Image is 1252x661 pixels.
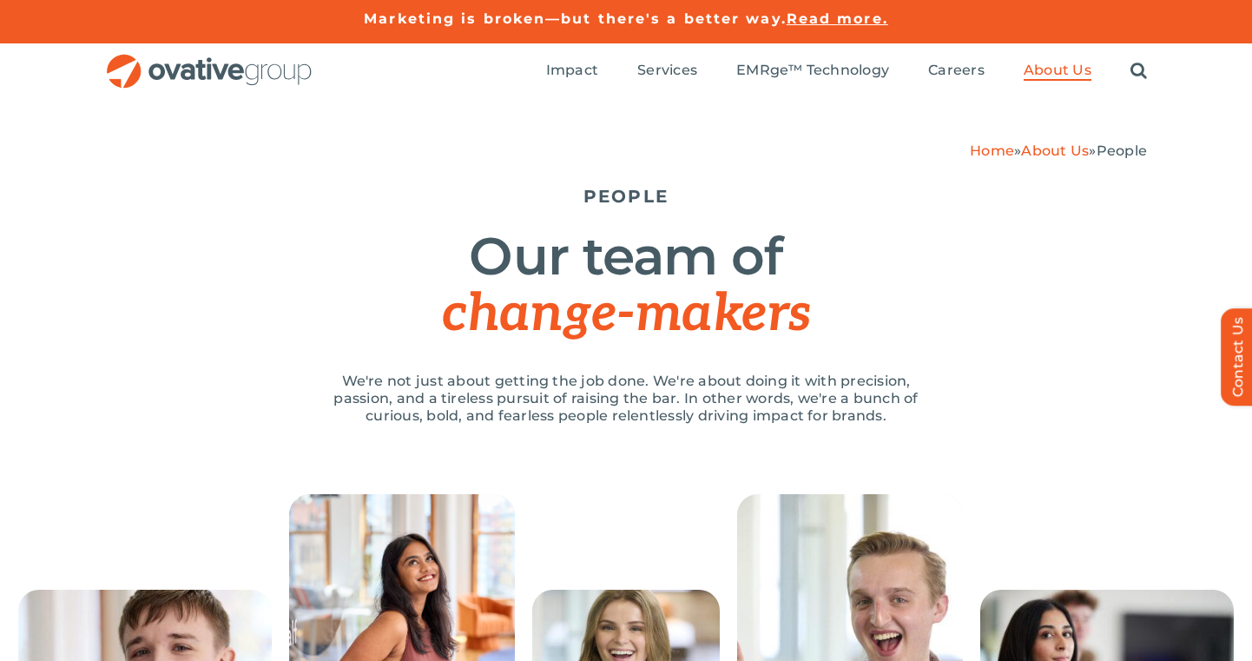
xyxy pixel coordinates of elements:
span: » » [970,142,1147,159]
span: Careers [928,62,985,79]
a: Careers [928,62,985,81]
a: About Us [1024,62,1091,81]
a: About Us [1021,142,1089,159]
a: OG_Full_horizontal_RGB [105,52,313,69]
nav: Menu [546,43,1147,99]
a: EMRge™ Technology [736,62,889,81]
a: Impact [546,62,598,81]
a: Services [637,62,697,81]
span: EMRge™ Technology [736,62,889,79]
span: People [1097,142,1147,159]
span: change-makers [442,283,810,346]
p: We're not just about getting the job done. We're about doing it with precision, passion, and a ti... [313,373,939,425]
span: Services [637,62,697,79]
span: Impact [546,62,598,79]
a: Read more. [787,10,888,27]
a: Search [1130,62,1147,81]
a: Marketing is broken—but there's a better way. [364,10,787,27]
a: Home [970,142,1014,159]
span: About Us [1024,62,1091,79]
h1: Our team of [105,228,1147,342]
h5: PEOPLE [105,186,1147,207]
